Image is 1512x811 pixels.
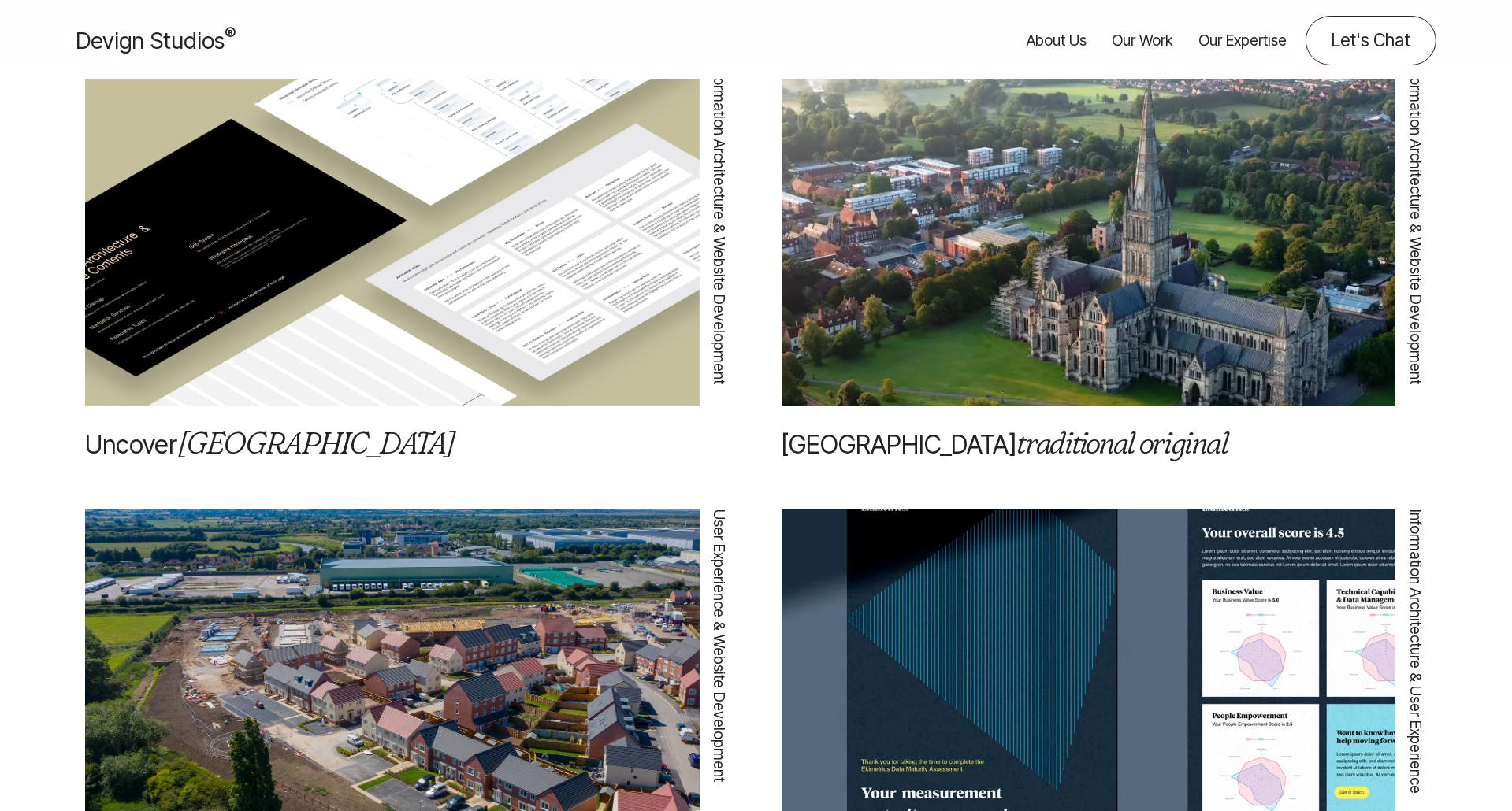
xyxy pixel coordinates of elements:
[85,429,454,460] a: Read more about our work with Northampton
[1112,16,1173,65] a: Our Work
[708,61,731,384] span: Information Architecture & Website Development
[1017,424,1228,461] em: traditional original
[1027,16,1087,65] a: About Us
[708,509,731,782] span: User Experience & Website Development
[1306,16,1436,65] a: Contact us about your project
[1404,61,1427,384] span: Information Architecture & Website Development
[177,424,454,461] em: [GEOGRAPHIC_DATA]
[1198,16,1287,65] a: Our Expertise
[76,24,236,57] a: Devign Studios® Homepage
[782,429,1228,460] a: Read more about our work with Salisbury
[1404,509,1427,794] span: Information Architecture & User Experience
[225,24,236,44] sup: ®
[76,27,236,54] span: Devign Studios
